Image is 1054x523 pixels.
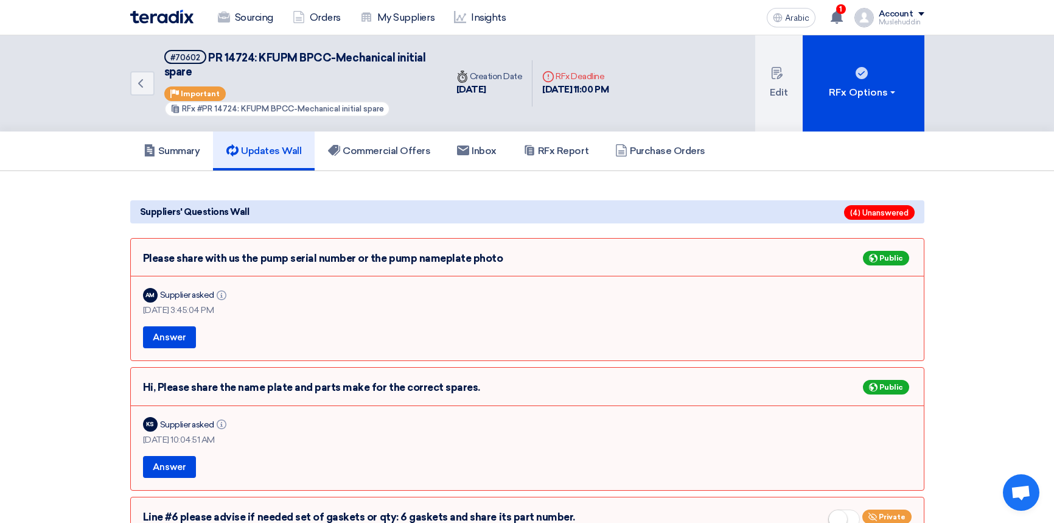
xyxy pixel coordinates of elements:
[164,50,432,80] h5: PR 14724: KFUPM BPCC-Mechanical initial spare
[130,10,194,24] img: Teradix logo
[145,292,155,298] font: AM
[879,513,906,521] font: Private
[160,290,214,300] font: Supplier asked
[283,4,351,31] a: Orders
[470,71,523,82] font: Creation Date
[143,252,503,264] font: Please share with us the pump serial number or the pump nameplate photo
[153,332,186,343] font: Answer
[146,421,154,427] font: KS
[854,8,874,27] img: profile_test.png
[143,305,214,315] font: [DATE] 3:45:04 PM
[235,12,273,23] font: Sourcing
[143,381,480,393] font: Hi, Please share the name plate and parts make for the correct spares.
[140,206,250,217] font: Suppliers' Questions Wall
[829,86,888,98] font: RFx Options
[130,132,214,170] a: Summary
[471,12,506,23] font: Insights
[343,145,430,156] font: Commercial Offers
[213,132,315,170] a: Updates Wall
[143,326,196,348] button: Answer
[602,132,719,170] a: Purchase Orders
[377,12,435,23] font: My Suppliers
[158,145,200,156] font: Summary
[770,86,788,98] font: Edit
[197,104,384,113] font: #PR 14724: KFUPM BPCC-Mechanical initial spare
[879,9,913,19] font: Account
[160,419,214,430] font: Supplier asked
[208,4,283,31] a: Sourcing
[879,383,903,391] font: Public
[143,435,215,445] font: [DATE] 10:04:51 AM
[850,208,909,217] font: (4) Unanswered
[755,35,803,132] button: Edit
[879,18,921,26] font: Muslehuddin
[351,4,444,31] a: My Suppliers
[472,145,497,156] font: Inbox
[456,84,486,95] font: [DATE]
[181,90,220,98] font: Important
[170,53,200,62] font: #70602
[803,35,924,132] button: RFx Options
[143,511,575,523] font: Line #6 please advise if needed set of gaskets or qty: 6 gaskets and share its part number.
[444,4,515,31] a: Insights
[879,254,903,262] font: Public
[556,71,604,82] font: RFx Deadline
[164,51,426,79] font: PR 14724: KFUPM BPCC-Mechanical initial spare
[538,145,588,156] font: RFx Report
[839,5,842,13] font: 1
[153,462,186,472] font: Answer
[630,145,705,156] font: Purchase Orders
[785,13,809,23] font: Arabic
[542,84,609,95] font: [DATE] 11:00 PM
[310,12,341,23] font: Orders
[315,132,444,170] a: Commercial Offers
[510,132,602,170] a: RFx Report
[241,145,301,156] font: Updates Wall
[143,456,196,478] button: Answer
[182,104,195,113] font: RFx
[767,8,815,27] button: Arabic
[444,132,510,170] a: Inbox
[1003,474,1039,511] a: Open chat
